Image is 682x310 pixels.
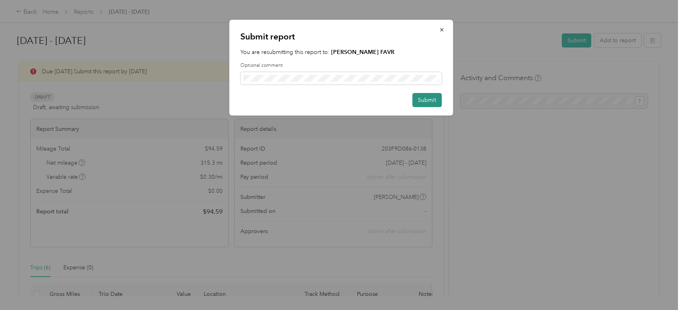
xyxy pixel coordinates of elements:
[637,265,682,310] iframe: Everlance-gr Chat Button Frame
[412,93,442,107] button: Submit
[331,49,394,56] strong: [PERSON_NAME] FAVR
[240,31,442,42] p: Submit report
[240,48,442,56] p: You are resubmitting this report to:
[240,62,442,69] label: Optional comment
